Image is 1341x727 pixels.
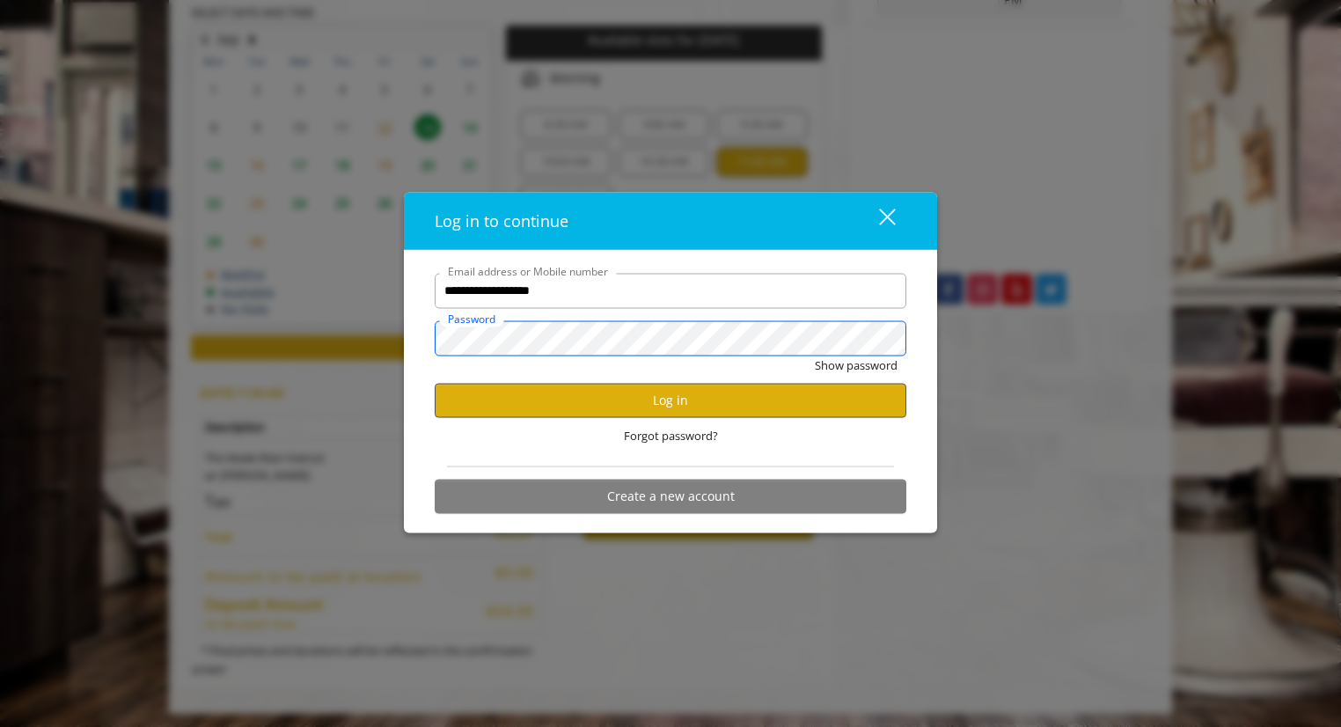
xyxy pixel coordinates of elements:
button: Show password [815,356,898,374]
input: Email address or Mobile number [435,273,906,308]
button: Create a new account [435,479,906,513]
span: Log in to continue [435,209,568,231]
button: Log in [435,383,906,417]
label: Password [439,310,504,327]
button: close dialog [846,202,906,239]
input: Password [435,320,906,356]
label: Email address or Mobile number [439,262,617,279]
span: Forgot password? [624,426,718,444]
div: close dialog [859,208,894,234]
